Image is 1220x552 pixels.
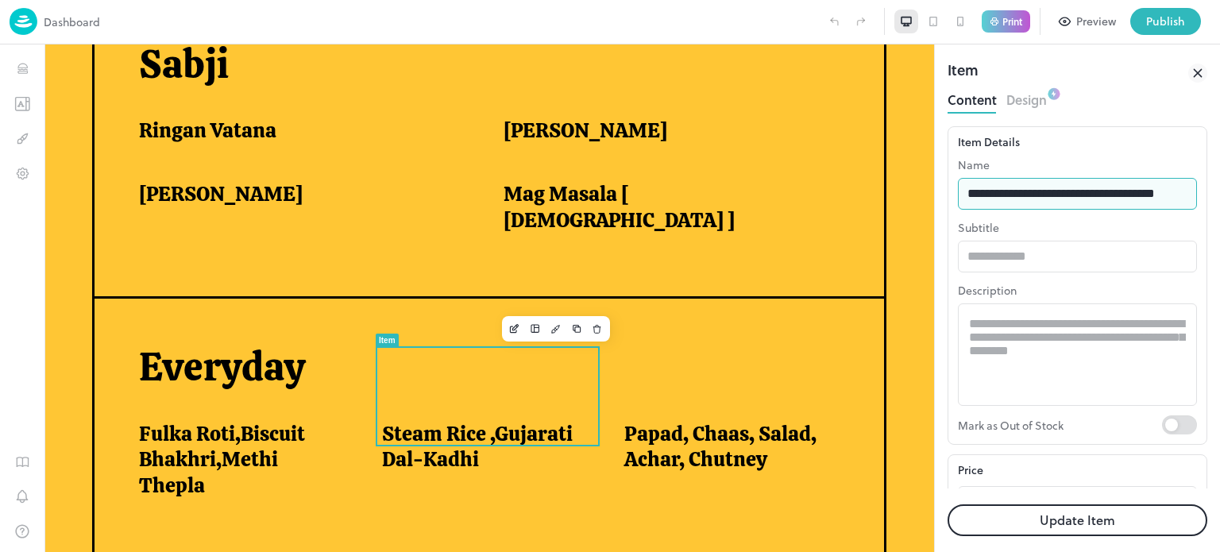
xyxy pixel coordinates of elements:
button: Preview [1050,8,1125,35]
p: Price [958,461,983,478]
p: Description [958,282,1197,299]
div: Publish [1146,13,1185,30]
button: Publish [1130,8,1201,35]
span: Papad, Chaas, Salad, Achar, Chutney [580,376,784,428]
p: Name [958,156,1197,173]
p: Everyday [95,299,804,347]
div: Item [948,59,979,87]
span: [PERSON_NAME] [95,137,258,163]
span: Steam Rice ,Gujarati Dal-Kadhi [338,376,542,428]
p: Mark as Out of Stock [958,415,1162,434]
button: Update Item [948,504,1207,536]
div: Preview [1076,13,1116,30]
button: Delete [542,274,563,295]
label: Redo (Ctrl + Y) [847,8,874,35]
span: Fulka Roti,Biscuit Bhakhri,Methi Thepla [95,376,299,454]
span: Mag Masala [ [DEMOGRAPHIC_DATA] ] [459,137,785,188]
span: [PERSON_NAME] [459,73,623,99]
label: Undo (Ctrl + Z) [820,8,847,35]
button: Design [501,274,522,295]
p: Print [1002,17,1022,26]
img: logo-86c26b7e.jpg [10,8,37,35]
button: Layout [481,274,501,295]
button: Content [948,87,997,109]
button: Edit [460,274,481,295]
div: Item Details [958,133,1197,150]
button: Design [1006,87,1047,109]
button: Duplicate [522,274,542,295]
p: Subtitle [958,219,1197,236]
p: Dashboard [44,14,100,30]
span: Ringan Vatana [95,73,232,99]
div: Item [334,291,351,300]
